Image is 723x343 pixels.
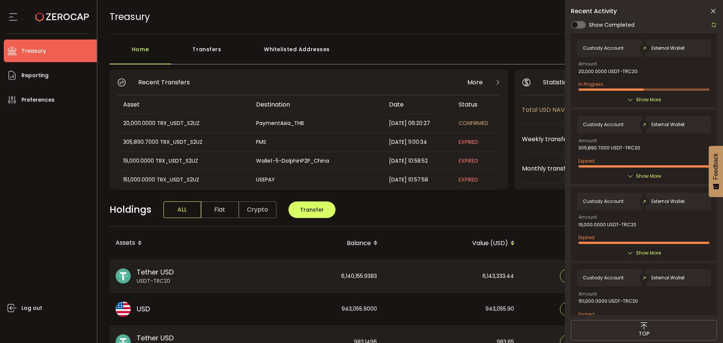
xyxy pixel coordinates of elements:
[383,119,453,128] div: [DATE] 06:20:27
[117,119,249,128] div: 20,000.0000 TRX_USDT_S2UZ
[459,119,488,127] span: CONFIRMED
[453,100,500,109] div: Status
[247,237,384,250] div: Balance
[117,157,249,165] div: 19,000.0000 TRX_USDT_S2UZ
[578,81,603,87] span: In Progress
[383,100,453,109] div: Date
[384,293,520,326] div: 943,055.90
[651,46,685,51] span: External Wallet
[578,62,597,66] span: Amount
[522,134,687,144] span: Weekly transfer volume
[578,222,636,227] span: 19,000.0000 USDT-TRC20
[651,199,685,204] span: External Wallet
[21,303,42,314] span: Log out
[250,100,383,109] div: Destination
[243,42,351,64] div: Whitelisted Addresses
[560,302,605,316] button: Deposit
[239,201,276,218] span: Crypto
[110,203,151,217] span: Holdings
[110,10,150,23] span: Treasury
[578,69,638,74] span: 20,000.0000 USDT-TRC20
[651,275,685,280] span: External Wallet
[383,157,453,165] div: [DATE] 10:58:52
[578,299,638,304] span: 151,000.0000 USDT-TRC20
[459,157,478,165] span: EXPIRED
[583,275,624,280] span: Custody Account
[117,138,249,146] div: 305,890.7000 TRX_USDT_S2UZ
[578,158,595,164] span: Expired
[247,260,383,293] div: 6,140,155.9383
[583,199,624,204] span: Custody Account
[138,78,190,87] span: Recent Transfers
[578,292,597,296] span: Amount
[384,260,520,293] div: 6,143,333.44
[116,268,131,284] img: usdt_portfolio.svg
[116,302,131,317] img: usd_portfolio.svg
[467,78,483,87] span: More
[247,293,383,326] div: 943,055.9000
[201,201,239,218] span: Fiat
[578,215,597,220] span: Amount
[709,146,723,197] button: Feedback - Show survey
[137,333,174,343] span: Tether USD
[137,277,174,285] span: USDT-TRC20
[560,269,605,283] button: Deposit
[636,96,661,104] span: Show More
[522,105,664,114] span: Total USD NAV
[171,42,243,64] div: Transfers
[578,234,595,241] span: Expired
[543,78,570,87] span: Statistics
[117,175,249,184] div: 151,000.0000 TRX_USDT_S2UZ
[571,8,617,14] span: Recent Activity
[578,139,597,143] span: Amount
[636,172,661,180] span: Show More
[110,42,171,64] div: Home
[288,201,336,218] button: Transfer
[384,237,521,250] div: Value (USD)
[685,307,723,343] iframe: Chat Widget
[639,330,650,338] span: TOP
[117,100,250,109] div: Asset
[712,153,719,180] span: Feedback
[583,46,624,51] span: Custody Account
[459,176,478,183] span: EXPIRED
[636,249,661,257] span: Show More
[250,157,382,165] div: Wallet-5-DolphinP2P_China
[137,304,150,314] span: USD
[250,138,382,146] div: FMS
[250,119,382,128] div: PaymentAsia_THB
[21,95,55,105] span: Preferences
[578,145,640,151] span: 305,890.7000 USDT-TRC20
[383,175,453,184] div: [DATE] 10:57:58
[21,70,49,81] span: Reporting
[250,175,382,184] div: USEPAY
[459,138,478,146] span: EXPIRED
[110,237,247,250] div: Assets
[522,164,662,173] span: Monthly transfer volume
[163,201,201,218] span: ALL
[578,311,595,317] span: Expired
[300,206,324,213] span: Transfer
[583,122,624,127] span: Custody Account
[137,267,174,277] span: Tether USD
[21,46,46,56] span: Treasury
[383,138,453,146] div: [DATE] 11:00:34
[651,122,685,127] span: External Wallet
[589,21,635,29] span: Show Completed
